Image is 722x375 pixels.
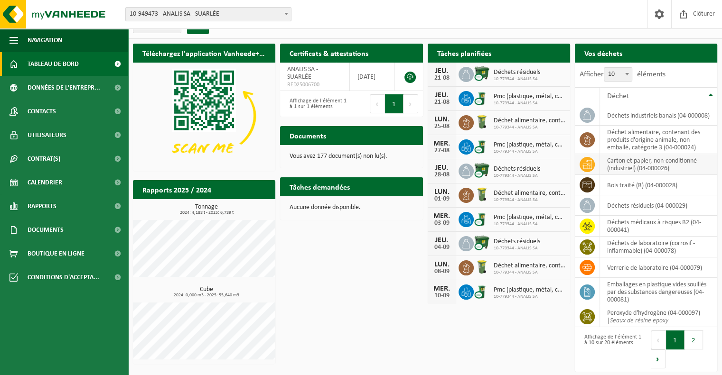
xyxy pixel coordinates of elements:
div: 03-09 [432,220,451,227]
span: Documents [28,218,64,242]
span: 10-949473 - ANALIS SA - SUARLÉE [126,8,291,21]
span: 10 [604,68,632,81]
div: MER. [432,285,451,293]
span: Déchet [607,92,629,100]
div: 21-08 [432,75,451,82]
button: 1 [385,94,403,113]
button: 2 [684,330,703,349]
img: WB-0140-CU [474,210,490,227]
div: MER. [432,212,451,220]
span: 10-949473 - ANALIS SA - SUARLÉE [125,7,291,21]
i: Seaux de résine epoxy [610,317,668,324]
span: 10-779344 - ANALIS SA [494,101,565,106]
td: déchets industriels banals (04-000008) [600,105,717,126]
button: Previous [651,330,666,349]
span: Déchets résiduels [494,69,540,76]
span: 10-779344 - ANALIS SA [494,221,565,227]
td: [DATE] [350,63,394,91]
span: ANALIS SA - SUARLÉE [287,66,318,81]
h2: Tâches planifiées [428,44,501,62]
div: 28-08 [432,172,451,178]
h2: Documents [280,126,336,145]
h3: Cube [138,286,275,298]
span: 10-779344 - ANALIS SA [494,173,540,179]
span: Utilisateurs [28,123,66,147]
td: déchet alimentaire, contenant des produits d'origine animale, non emballé, catégorie 3 (04-000024) [600,126,717,154]
h2: Tâches demandées [280,177,359,196]
img: WB-1100-CU [474,65,490,82]
h2: Téléchargez l'application Vanheede+ maintenant! [133,44,275,62]
span: 10 [604,67,632,82]
h3: Tonnage [138,204,275,215]
div: 10-09 [432,293,451,299]
div: Affichage de l'élément 1 à 10 sur 20 éléments [580,329,641,369]
p: Vous avez 177 document(s) non lu(s). [290,153,413,160]
span: Navigation [28,28,62,52]
td: déchets médicaux à risques B2 (04-000041) [600,216,717,237]
img: WB-0140-CU [474,283,490,299]
span: RED25006700 [287,81,342,89]
td: emballages en plastique vides souillés par des substances dangereuses (04-000081) [600,278,717,306]
span: 2024: 0,000 m3 - 2025: 55,640 m3 [138,293,275,298]
button: Previous [370,94,385,113]
div: JEU. [432,67,451,75]
span: Pmc (plastique, métal, carton boisson) (industriel) [494,141,565,149]
img: WB-0140-CU [474,90,490,106]
span: Contrat(s) [28,147,60,171]
span: Données de l'entrepr... [28,76,100,100]
div: JEU. [432,237,451,244]
div: JEU. [432,164,451,172]
span: Pmc (plastique, métal, carton boisson) (industriel) [494,93,565,101]
span: Calendrier [28,171,62,194]
h2: Certificats & attestations [280,44,378,62]
span: Déchets résiduels [494,238,540,246]
span: Déchet alimentaire, contenant des produits d'origine animale, non emballé, catég... [494,117,565,125]
div: Affichage de l'élément 1 à 1 sur 1 éléments [285,93,347,114]
img: WB-0140-HPE-GN-50 [474,186,490,202]
span: Déchet alimentaire, contenant des produits d'origine animale, non emballé, catég... [494,262,565,270]
div: MER. [432,140,451,147]
div: LUN. [432,116,451,123]
span: Tableau de bord [28,52,79,76]
button: Next [403,94,418,113]
span: 10-779344 - ANALIS SA [494,76,540,82]
div: 04-09 [432,244,451,251]
img: WB-1100-CU [474,235,490,251]
span: Rapports [28,194,56,218]
img: WB-0140-HPE-GN-50 [474,259,490,275]
h2: Rapports 2025 / 2024 [133,180,221,199]
span: Pmc (plastique, métal, carton boisson) (industriel) [494,286,565,294]
td: Peroxyde d'hydrogène (04-000097) | [600,306,717,327]
td: déchets résiduels (04-000029) [600,195,717,216]
span: 10-779344 - ANALIS SA [494,294,565,300]
div: 21-08 [432,99,451,106]
span: Conditions d'accepta... [28,265,99,289]
p: Aucune donnée disponible. [290,204,413,211]
span: Pmc (plastique, métal, carton boisson) (industriel) [494,214,565,221]
span: 2024: 4,188 t - 2025: 6,789 t [138,210,275,215]
div: 27-08 [432,147,451,154]
img: WB-0140-CU [474,138,490,154]
td: carton et papier, non-conditionné (industriel) (04-000026) [600,154,717,175]
span: 10-779344 - ANALIS SA [494,270,565,275]
span: 10-779344 - ANALIS SA [494,125,565,130]
span: 10-779344 - ANALIS SA [494,197,565,203]
img: WB-0140-HPE-GN-50 [474,114,490,130]
div: 25-08 [432,123,451,130]
div: LUN. [432,188,451,196]
td: verrerie de laboratoire (04-000079) [600,257,717,278]
span: Boutique en ligne [28,242,84,265]
span: Contacts [28,100,56,123]
td: bois traité (B) (04-000028) [600,175,717,195]
img: Download de VHEPlus App [133,63,275,169]
td: déchets de laboratoire (corrosif - inflammable) (04-000078) [600,237,717,257]
div: 08-09 [432,268,451,275]
a: Consulter les rapports [193,199,274,218]
div: JEU. [432,91,451,99]
button: 1 [666,330,684,349]
span: 10-779344 - ANALIS SA [494,149,565,155]
span: Déchets résiduels [494,165,540,173]
button: Next [651,349,666,368]
span: 10-779344 - ANALIS SA [494,246,540,251]
div: LUN. [432,261,451,268]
